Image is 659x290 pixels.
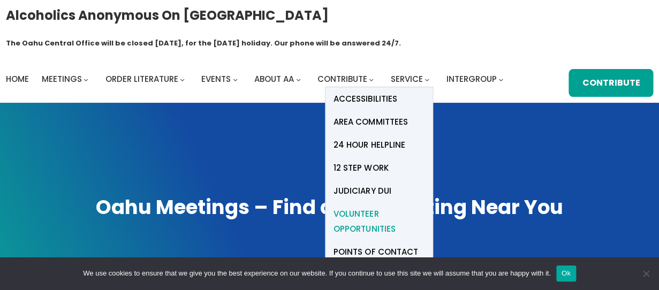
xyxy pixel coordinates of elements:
[640,268,651,279] span: No
[325,110,433,133] a: Area Committees
[334,161,388,175] span: 12 Step Work
[369,77,374,82] button: Contribute submenu
[11,194,649,220] h1: Oahu Meetings – Find an AA Meeting Near You
[325,133,433,156] a: 24 Hour Helpline
[569,69,653,97] a: Contribute
[83,268,550,279] span: We use cookies to ensure that we give you the best experience on our website. If you continue to ...
[390,73,422,85] span: Service
[446,72,496,87] a: Intergroup
[254,73,294,85] span: About AA
[317,73,367,85] span: Contribute
[334,184,391,199] span: Judiciary DUI
[6,73,29,85] span: Home
[446,73,496,85] span: Intergroup
[180,77,185,82] button: Order Literature submenu
[42,73,82,85] span: Meetings
[325,179,433,202] a: Judiciary DUI
[334,91,397,106] span: Accessibilities
[201,73,231,85] span: Events
[556,265,576,281] button: Ok
[325,241,433,279] a: Points of Contact Log
[6,72,507,87] nav: Intergroup
[325,156,433,179] a: 12 Step Work
[317,72,367,87] a: Contribute
[334,138,405,152] span: 24 Hour Helpline
[84,77,88,82] button: Meetings submenu
[42,72,82,87] a: Meetings
[105,73,178,85] span: Order Literature
[325,202,433,240] a: Volunteer Opportunities
[6,38,401,49] h1: The Oahu Central Office will be closed [DATE], for the [DATE] holiday. Our phone will be answered...
[6,72,29,87] a: Home
[6,4,329,27] a: Alcoholics Anonymous on [GEOGRAPHIC_DATA]
[334,245,425,274] span: Points of Contact Log
[334,207,425,236] span: Volunteer Opportunities
[390,72,422,87] a: Service
[254,72,294,87] a: About AA
[233,77,238,82] button: Events submenu
[296,77,301,82] button: About AA submenu
[334,115,407,129] span: Area Committees
[325,87,433,110] a: Accessibilities
[201,72,231,87] a: Events
[498,77,503,82] button: Intergroup submenu
[425,77,429,82] button: Service submenu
